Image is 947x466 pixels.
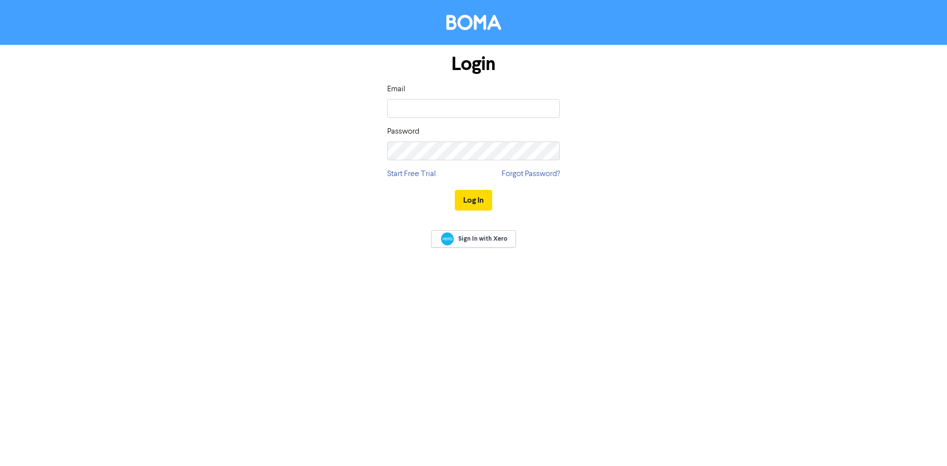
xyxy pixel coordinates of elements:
[458,234,508,243] span: Sign In with Xero
[387,53,560,75] h1: Login
[441,232,454,246] img: Xero logo
[502,168,560,180] a: Forgot Password?
[387,83,405,95] label: Email
[446,15,501,30] img: BOMA Logo
[387,126,419,138] label: Password
[431,230,516,248] a: Sign In with Xero
[455,190,492,211] button: Log In
[387,168,436,180] a: Start Free Trial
